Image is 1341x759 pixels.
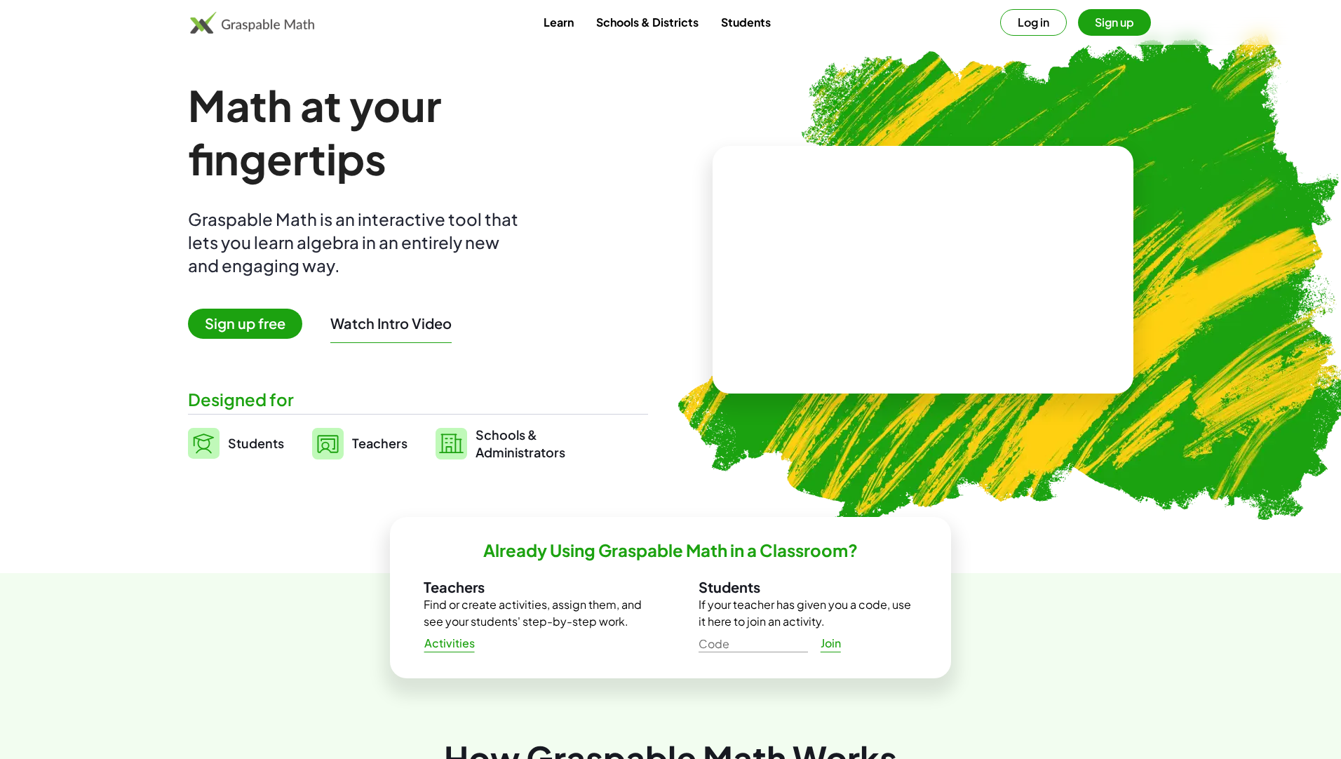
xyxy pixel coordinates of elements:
a: Learn [532,9,585,35]
p: If your teacher has given you a code, use it here to join an activity. [699,596,917,630]
button: Sign up [1078,9,1151,36]
a: Teachers [312,426,407,461]
a: Schools & Districts [585,9,710,35]
span: Join [820,636,841,651]
img: svg%3e [312,428,344,459]
a: Schools &Administrators [436,426,565,461]
p: Find or create activities, assign them, and see your students' step-by-step work. [424,596,642,630]
a: Activities [412,631,486,656]
span: Teachers [352,435,407,451]
div: Designed for [188,388,648,411]
img: svg%3e [188,428,220,459]
a: Students [710,9,782,35]
span: Activities [424,636,475,651]
video: What is this? This is dynamic math notation. Dynamic math notation plays a central role in how Gr... [818,217,1028,323]
span: Students [228,435,284,451]
h3: Teachers [424,578,642,596]
span: Schools & Administrators [476,426,565,461]
button: Watch Intro Video [330,314,452,333]
span: Sign up free [188,309,302,339]
div: Graspable Math is an interactive tool that lets you learn algebra in an entirely new and engaging... [188,208,525,277]
a: Students [188,426,284,461]
h2: Already Using Graspable Math in a Classroom? [483,539,858,561]
h3: Students [699,578,917,596]
button: Log in [1000,9,1067,36]
h1: Math at your fingertips [188,79,634,185]
img: svg%3e [436,428,467,459]
a: Join [808,631,853,656]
